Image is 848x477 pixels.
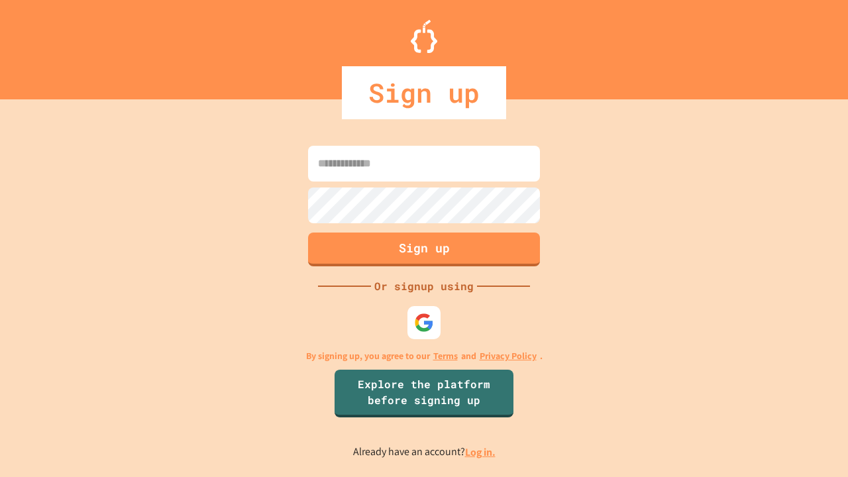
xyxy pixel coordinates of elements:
[411,20,437,53] img: Logo.svg
[414,313,434,333] img: google-icon.svg
[342,66,506,119] div: Sign up
[306,349,543,363] p: By signing up, you agree to our and .
[335,370,513,417] a: Explore the platform before signing up
[465,445,496,459] a: Log in.
[308,233,540,266] button: Sign up
[353,444,496,460] p: Already have an account?
[433,349,458,363] a: Terms
[480,349,537,363] a: Privacy Policy
[371,278,477,294] div: Or signup using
